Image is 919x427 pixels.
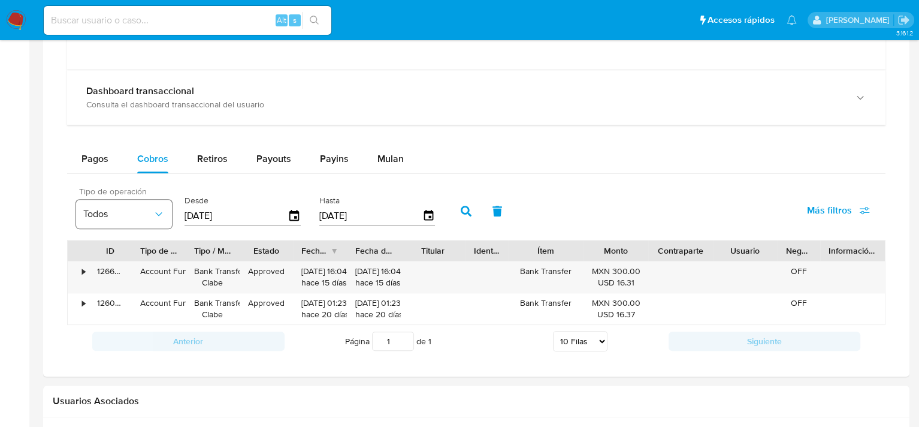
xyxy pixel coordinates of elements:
a: Salir [897,14,910,26]
span: Accesos rápidos [708,14,775,26]
span: 3.161.2 [896,28,913,38]
h2: Usuarios Asociados [53,395,900,407]
span: Alt [277,14,286,26]
button: search-icon [302,12,327,29]
p: diego.ortizcastro@mercadolibre.com.mx [826,14,893,26]
a: Notificaciones [787,15,797,25]
span: s [293,14,297,26]
input: Buscar usuario o caso... [44,13,331,28]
